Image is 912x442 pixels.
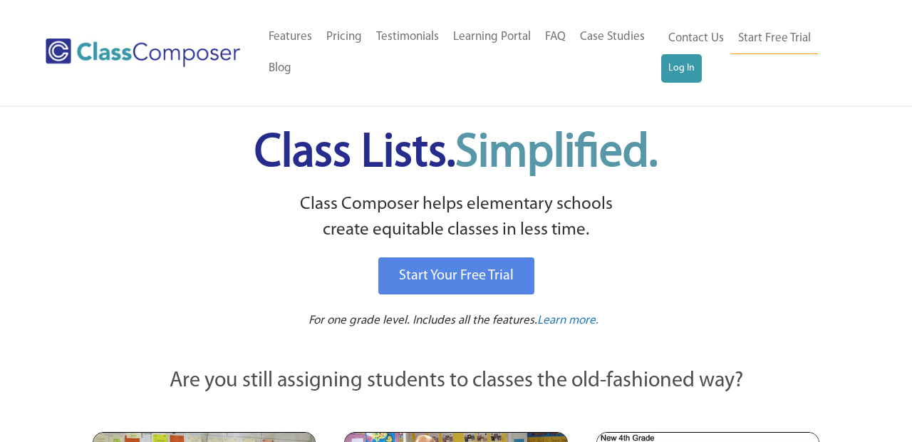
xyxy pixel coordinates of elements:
img: Class Composer [46,38,240,67]
span: For one grade level. Includes all the features. [309,314,537,327]
a: Pricing [319,21,369,53]
a: Contact Us [661,23,731,54]
a: Testimonials [369,21,446,53]
span: Start Your Free Trial [399,269,514,283]
p: Class Composer helps elementary schools create equitable classes in less time. [90,192,822,244]
a: Learn more. [537,312,598,330]
span: Simplified. [455,130,658,177]
nav: Header Menu [661,23,856,83]
span: Class Lists. [254,130,658,177]
a: Case Studies [573,21,652,53]
a: Start Free Trial [731,23,818,55]
nav: Header Menu [261,21,661,84]
a: Learning Portal [446,21,538,53]
a: Features [261,21,319,53]
p: Are you still assigning students to classes the old-fashioned way? [93,366,819,397]
span: Learn more. [537,314,598,327]
a: Log In [661,54,702,83]
a: Start Your Free Trial [378,257,534,294]
a: FAQ [538,21,573,53]
a: Blog [261,53,299,84]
